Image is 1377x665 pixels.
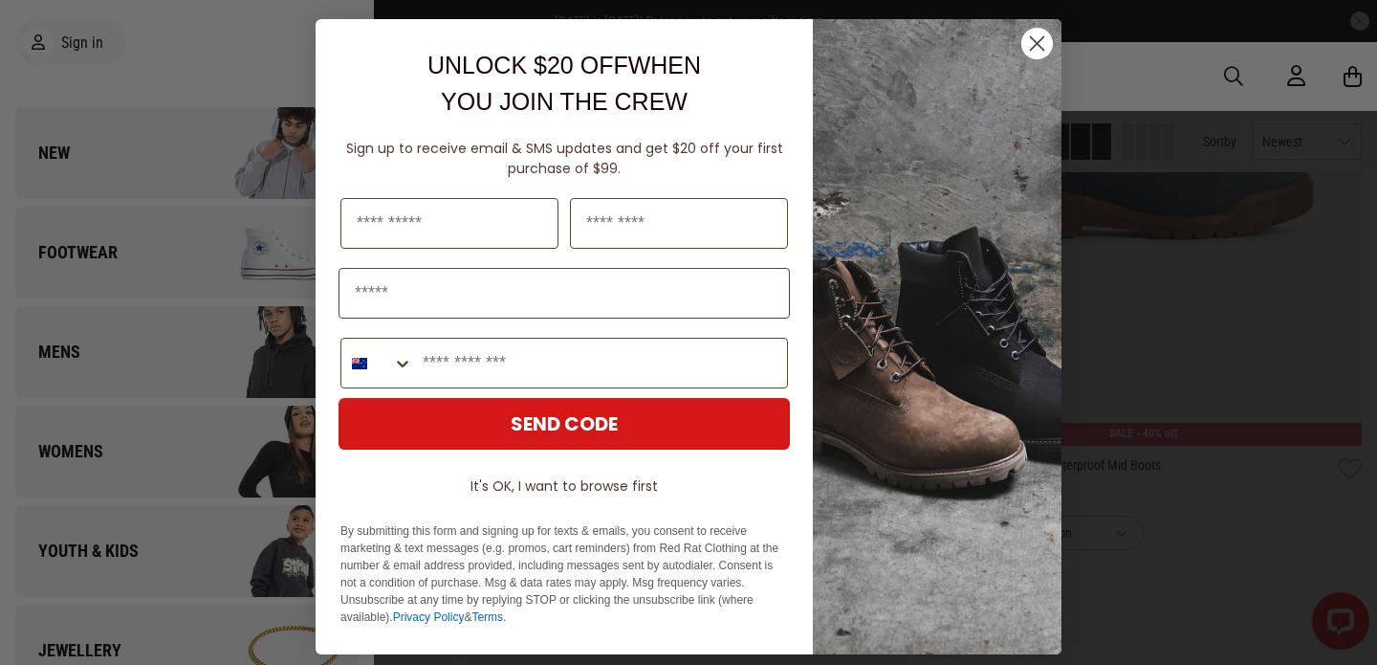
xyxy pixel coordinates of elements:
span: WHEN [628,52,701,78]
img: f7662613-148e-4c88-9575-6c6b5b55a647.jpeg [813,19,1061,654]
p: By submitting this form and signing up for texts & emails, you consent to receive marketing & tex... [340,522,788,626]
span: YOU JOIN THE CREW [441,88,688,115]
a: Terms [471,610,503,624]
button: Close dialog [1020,27,1054,60]
img: New Zealand [352,356,367,371]
input: Email [339,268,790,319]
button: SEND CODE [339,398,790,450]
button: It's OK, I want to browse first [339,469,790,503]
span: UNLOCK $20 OFF [427,52,628,78]
button: Search Countries [341,339,413,388]
a: Privacy Policy [393,610,465,624]
span: Sign up to receive email & SMS updates and get $20 off your first purchase of $99. [346,139,783,178]
input: First Name [340,198,558,249]
button: Open LiveChat chat widget [15,8,73,65]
